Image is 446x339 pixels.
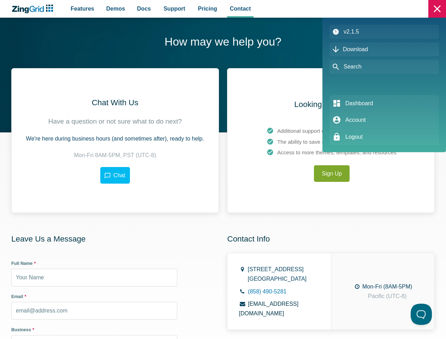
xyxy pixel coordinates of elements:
a: Dashboard [329,95,439,112]
a: Download [329,42,439,56]
nav: Secondary Navigation [329,25,439,74]
span: Contact [230,4,251,13]
a: v2.1.5 [329,25,439,39]
span: Download [343,46,368,53]
span: Support [163,4,185,13]
span: Search [344,64,362,70]
span: v2.1.5 [344,29,359,35]
span: Pricing [198,4,217,13]
span: Docs [137,4,151,13]
a: Account [329,112,439,128]
span: Features [71,4,94,13]
span: Demos [106,4,125,13]
iframe: Help Scout Beacon - Open [411,304,432,325]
